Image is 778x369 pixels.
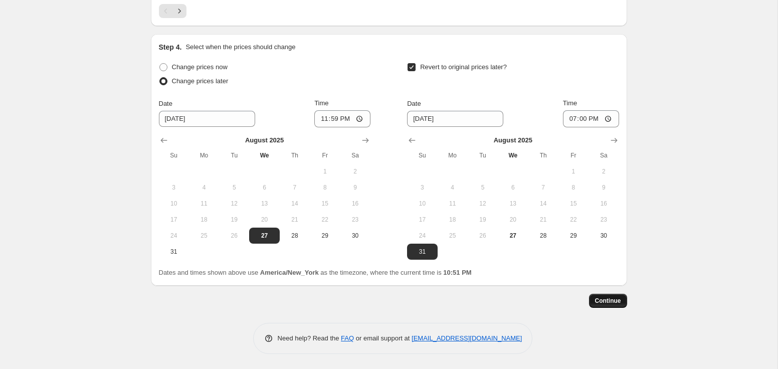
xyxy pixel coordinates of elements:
span: 19 [223,216,245,224]
span: 29 [314,232,336,240]
button: Saturday August 30 2025 [589,228,619,244]
span: 1 [562,167,585,175]
th: Monday [438,147,468,163]
span: 2 [593,167,615,175]
span: 20 [502,216,524,224]
span: Time [563,99,577,107]
span: Date [159,100,172,107]
button: Tuesday August 19 2025 [468,212,498,228]
th: Monday [189,147,219,163]
input: 12:00 [563,110,619,127]
nav: Pagination [159,4,186,18]
span: Time [314,99,328,107]
span: Th [532,151,554,159]
button: Tuesday August 26 2025 [219,228,249,244]
button: Saturday August 2 2025 [340,163,370,179]
button: Saturday August 23 2025 [340,212,370,228]
button: Sunday August 3 2025 [159,179,189,196]
span: 31 [163,248,185,256]
span: 28 [284,232,306,240]
button: Wednesday August 6 2025 [498,179,528,196]
span: 9 [593,183,615,192]
span: Sa [593,151,615,159]
th: Thursday [528,147,558,163]
button: Monday August 18 2025 [189,212,219,228]
b: America/New_York [260,269,319,276]
button: Monday August 4 2025 [438,179,468,196]
span: 24 [163,232,185,240]
span: 19 [472,216,494,224]
span: 13 [253,200,275,208]
span: 22 [562,216,585,224]
span: Fr [562,151,585,159]
span: Tu [223,151,245,159]
span: 14 [532,200,554,208]
span: 28 [532,232,554,240]
span: 11 [193,200,215,208]
button: Sunday August 10 2025 [407,196,437,212]
span: 6 [502,183,524,192]
th: Tuesday [468,147,498,163]
span: 23 [344,216,366,224]
span: 12 [472,200,494,208]
button: Friday August 29 2025 [558,228,589,244]
span: 25 [442,232,464,240]
button: Thursday August 21 2025 [280,212,310,228]
span: 11 [442,200,464,208]
span: 25 [193,232,215,240]
button: Monday August 25 2025 [438,228,468,244]
span: 20 [253,216,275,224]
button: Sunday August 31 2025 [159,244,189,260]
button: Friday August 1 2025 [558,163,589,179]
span: 27 [502,232,524,240]
span: 5 [223,183,245,192]
span: 2 [344,167,366,175]
button: Show previous month, July 2025 [157,133,171,147]
span: 13 [502,200,524,208]
a: FAQ [341,334,354,342]
button: Tuesday August 12 2025 [219,196,249,212]
button: Saturday August 9 2025 [340,179,370,196]
button: Sunday August 17 2025 [407,212,437,228]
span: 24 [411,232,433,240]
b: 10:51 PM [443,269,471,276]
span: 18 [193,216,215,224]
input: 8/27/2025 [159,111,255,127]
button: Saturday August 2 2025 [589,163,619,179]
button: Monday August 25 2025 [189,228,219,244]
span: 9 [344,183,366,192]
input: 12:00 [314,110,370,127]
span: 3 [411,183,433,192]
span: or email support at [354,334,412,342]
th: Sunday [407,147,437,163]
span: 3 [163,183,185,192]
button: Friday August 22 2025 [558,212,589,228]
span: Continue [595,297,621,305]
button: Thursday August 14 2025 [280,196,310,212]
button: Sunday August 17 2025 [159,212,189,228]
span: 15 [562,200,585,208]
span: Dates and times shown above use as the timezone, where the current time is [159,269,472,276]
button: Monday August 4 2025 [189,179,219,196]
span: Change prices later [172,77,229,85]
button: Saturday August 30 2025 [340,228,370,244]
span: 15 [314,200,336,208]
span: 30 [344,232,366,240]
span: 14 [284,200,306,208]
button: Thursday August 28 2025 [280,228,310,244]
button: Sunday August 24 2025 [407,228,437,244]
span: 8 [314,183,336,192]
button: Sunday August 3 2025 [407,179,437,196]
button: Sunday August 10 2025 [159,196,189,212]
a: [EMAIL_ADDRESS][DOMAIN_NAME] [412,334,522,342]
span: Revert to original prices later? [420,63,507,71]
button: Friday August 29 2025 [310,228,340,244]
th: Tuesday [219,147,249,163]
span: 17 [411,216,433,224]
span: 21 [284,216,306,224]
button: Tuesday August 26 2025 [468,228,498,244]
button: Friday August 1 2025 [310,163,340,179]
th: Friday [310,147,340,163]
span: Need help? Read the [278,334,341,342]
span: Fr [314,151,336,159]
